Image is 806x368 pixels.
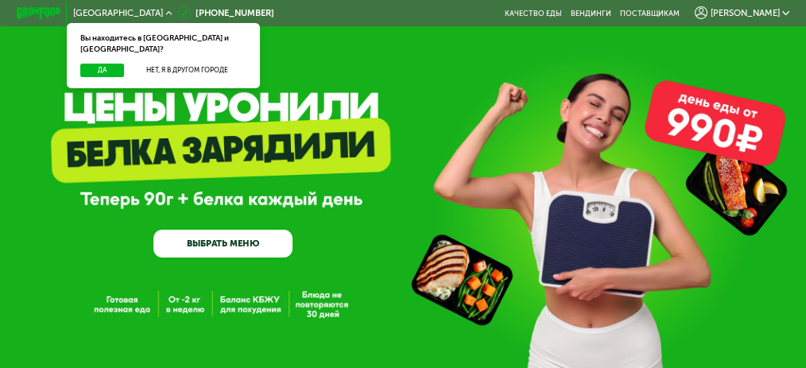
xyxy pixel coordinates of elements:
div: поставщикам [620,9,680,17]
a: Качество еды [505,9,562,17]
span: [GEOGRAPHIC_DATA] [73,9,163,17]
a: Вендинги [571,9,611,17]
a: ВЫБРАТЬ МЕНЮ [153,230,293,258]
button: Нет, я в другом городе [128,64,246,77]
button: Да [80,64,123,77]
span: [PERSON_NAME] [711,9,780,17]
a: [PHONE_NUMBER] [178,6,275,20]
div: Вы находитесь в [GEOGRAPHIC_DATA] и [GEOGRAPHIC_DATA]? [67,23,259,64]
